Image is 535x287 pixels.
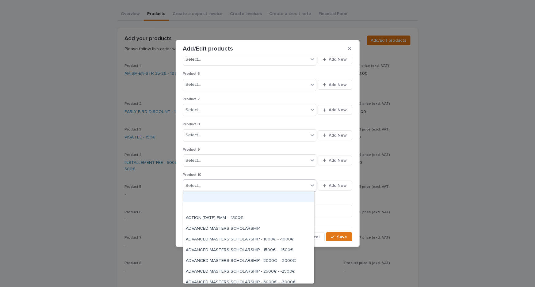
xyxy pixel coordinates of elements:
[318,130,352,140] button: Add New
[318,105,352,115] button: Add New
[318,181,352,191] button: Add New
[337,235,347,239] span: Save
[183,234,314,245] div: ADVANCED MASTERS SCHOLARSHIP - 1000€ - -1000€
[183,173,202,177] span: Product 10
[329,57,347,62] span: Add New
[186,183,201,189] div: Select...
[183,97,200,101] span: Product 7
[326,232,352,242] button: Save
[183,266,314,277] div: ADVANCED MASTERS SCHOLARSHIP - 2500€ - -2500€
[329,183,347,188] span: Add New
[183,256,314,266] div: ADVANCED MASTERS SCHOLARSHIP - 2000€ - -2000€
[318,55,352,64] button: Add New
[186,56,201,63] div: Select...
[183,245,314,256] div: ADVANCED MASTERS SCHOLARSHIP - 1500€ - -1500€
[186,81,201,88] div: Select...
[183,224,314,234] div: ADVANCED MASTERS SCHOLARSHIP
[183,45,233,52] p: Add/Edit products
[183,123,200,126] span: Product 8
[183,72,200,76] span: Product 6
[183,148,200,152] span: Product 9
[318,156,352,165] button: Add New
[329,158,347,163] span: Add New
[318,80,352,90] button: Add New
[186,107,201,113] div: Select...
[329,83,347,87] span: Add New
[186,157,201,164] div: Select...
[183,213,314,224] div: ACTION 10-10-10 EMM - -1300€
[329,108,347,112] span: Add New
[329,133,347,138] span: Add New
[186,132,201,138] div: Select...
